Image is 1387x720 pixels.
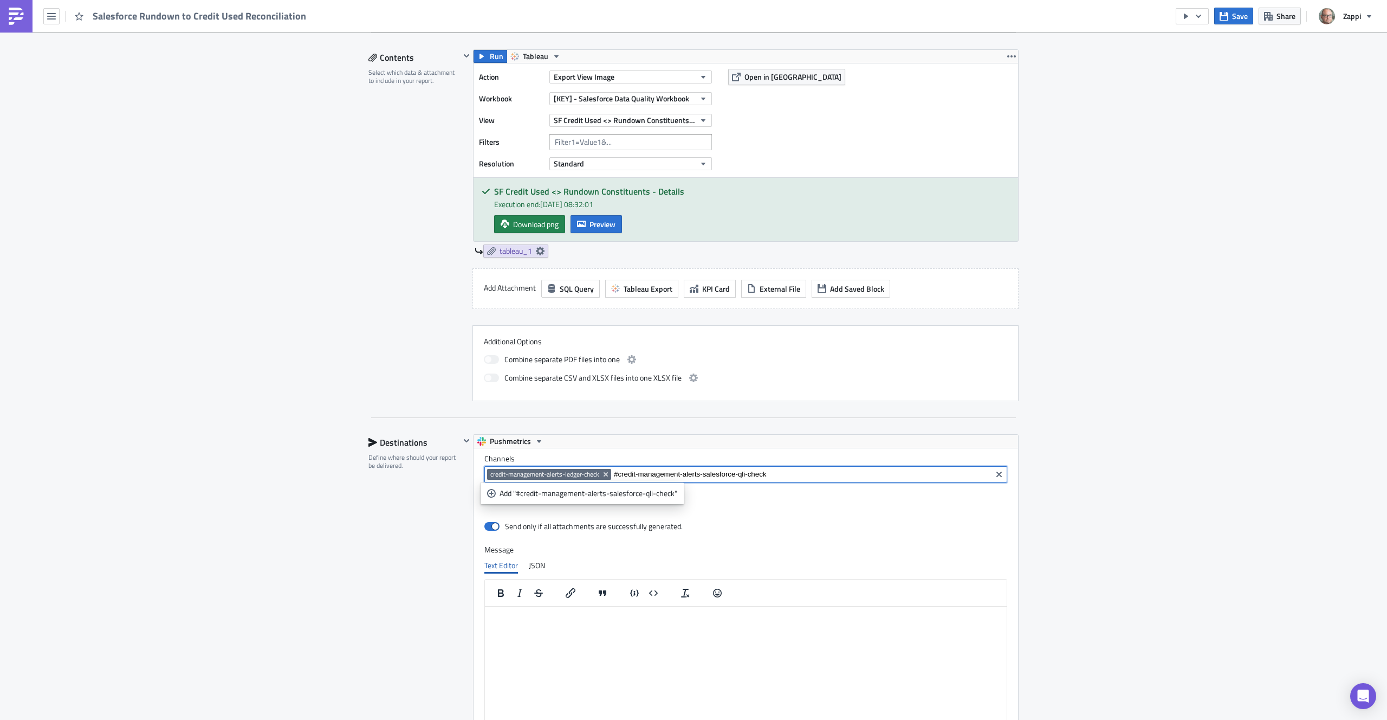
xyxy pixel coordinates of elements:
[625,586,644,601] button: Insert code line
[554,158,584,169] span: Standard
[1312,4,1379,28] button: Zappi
[529,557,545,574] div: JSON
[494,198,1010,210] div: Execution end: [DATE] 08:32:01
[554,93,689,104] span: [KEY] - Salesforce Data Quality Workbook
[484,557,518,574] div: Text Editor
[1214,8,1253,24] button: Save
[993,468,1006,481] button: Clear selected items
[368,434,460,451] div: Destinations
[702,283,730,294] span: KPI Card
[479,112,544,128] label: View
[481,483,684,504] ul: selectable options
[494,187,1010,196] h5: SF Credit Used <> Rundown Constituents - Details
[812,280,890,298] button: Add Saved Block
[1343,10,1361,22] span: Zappi
[490,50,503,63] span: Run
[479,91,544,107] label: Workbook
[684,280,736,298] button: KPI Card
[549,92,712,105] button: [KEY] - Salesforce Data Quality Workbook
[368,453,460,470] div: Define where should your report be delivered.
[554,71,614,82] span: Export View Image
[744,71,841,82] span: Open in [GEOGRAPHIC_DATA]
[474,50,507,63] button: Run
[479,69,544,85] label: Action
[490,435,531,448] span: Pushmetrics
[601,469,611,480] button: Remove Tag
[644,586,663,601] button: Insert code block
[513,218,559,230] span: Download png
[8,8,25,25] img: PushMetrics
[510,586,529,601] button: Italic
[523,50,548,63] span: Tableau
[549,70,712,83] button: Export View Image
[529,586,548,601] button: Strikethrough
[1318,7,1336,25] img: Avatar
[1232,10,1248,22] span: Save
[460,434,473,447] button: Hide content
[554,114,695,126] span: SF Credit Used <> Rundown Constituents - Details
[549,114,712,127] button: SF Credit Used <> Rundown Constituents - Details
[1350,683,1376,709] div: Open Intercom Messenger
[504,353,620,366] span: Combine separate PDF files into one
[708,586,727,601] button: Emojis
[676,586,695,601] button: Clear formatting
[624,283,672,294] span: Tableau Export
[505,522,683,531] div: Send only if all attachments are successfully generated.
[728,69,845,85] button: Open in [GEOGRAPHIC_DATA]
[484,454,1007,464] label: Channels
[561,586,580,601] button: Insert/edit link
[541,280,600,298] button: SQL Query
[504,371,682,384] span: Combine separate CSV and XLSX files into one XLSX file
[549,157,712,170] button: Standard
[484,280,536,296] label: Add Attachment
[460,49,473,62] button: Hide content
[490,470,599,479] span: credit-management-alerts-ledger-check
[593,586,612,601] button: Blockquote
[830,283,884,294] span: Add Saved Block
[368,68,460,85] div: Select which data & attachment to include in your report.
[494,215,565,233] a: Download png
[474,435,547,448] button: Pushmetrics
[1259,8,1301,24] button: Share
[368,49,460,66] div: Contents
[1276,10,1295,22] span: Share
[560,283,594,294] span: SQL Query
[549,134,712,150] input: Filter1=Value1&...
[605,280,678,298] button: Tableau Export
[484,337,1007,346] label: Additional Options
[483,245,548,258] a: tableau_1
[484,545,1007,555] label: Message
[500,246,532,256] span: tableau_1
[760,283,800,294] span: External File
[507,50,565,63] button: Tableau
[589,218,615,230] span: Preview
[500,488,677,499] div: Add "#credit-management-alerts-salesforce-qli-check"
[741,280,806,298] button: External File
[571,215,622,233] button: Preview
[491,586,510,601] button: Bold
[479,156,544,172] label: Resolution
[93,10,307,22] span: Salesforce Rundown to Credit Used Reconciliation
[479,134,544,150] label: Filters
